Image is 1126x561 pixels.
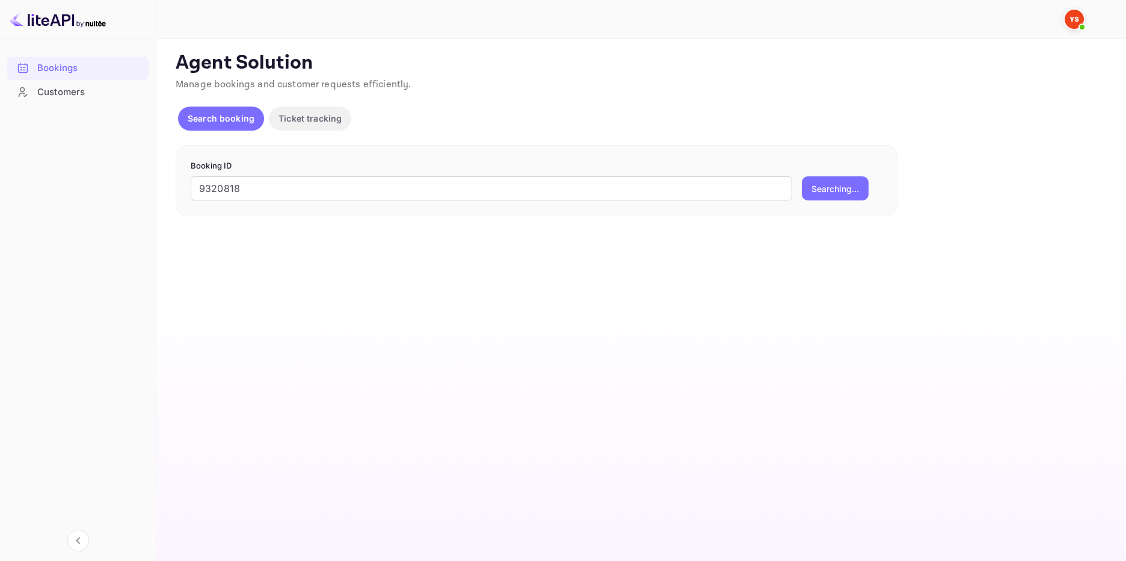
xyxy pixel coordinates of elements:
input: Enter Booking ID (e.g., 63782194) [191,176,792,200]
div: Customers [7,81,149,104]
a: Bookings [7,57,149,79]
p: Booking ID [191,160,882,172]
img: LiteAPI logo [10,10,106,29]
button: Collapse navigation [67,530,89,551]
p: Search booking [188,112,254,125]
p: Ticket tracking [278,112,342,125]
p: Agent Solution [176,51,1104,75]
div: Bookings [7,57,149,80]
img: Yandex Support [1065,10,1084,29]
div: Bookings [37,61,143,75]
div: Customers [37,85,143,99]
button: Searching... [802,176,869,200]
a: Customers [7,81,149,103]
span: Manage bookings and customer requests efficiently. [176,78,411,91]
